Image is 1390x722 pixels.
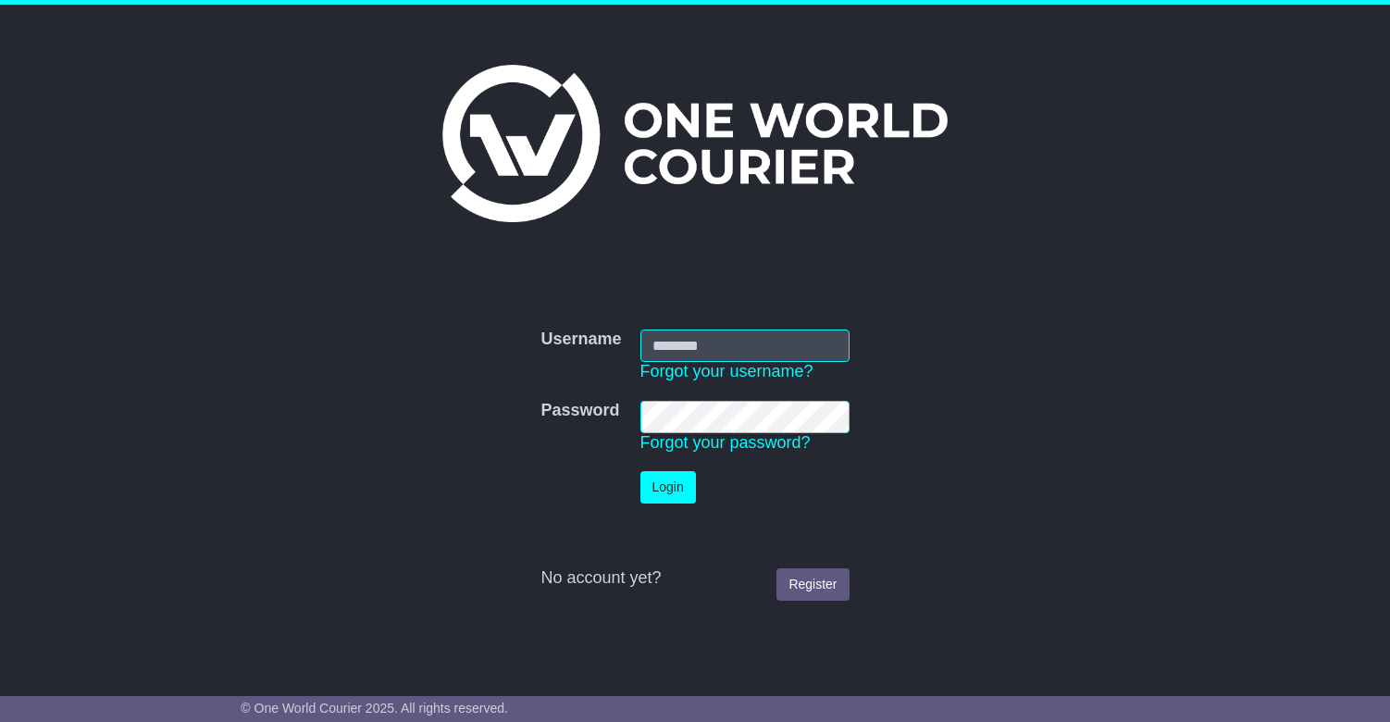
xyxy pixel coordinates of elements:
[241,701,508,716] span: © One World Courier 2025. All rights reserved.
[540,401,619,421] label: Password
[442,65,948,222] img: One World
[640,471,696,504] button: Login
[540,330,621,350] label: Username
[640,433,811,452] a: Forgot your password?
[640,362,813,380] a: Forgot your username?
[540,568,849,589] div: No account yet?
[776,568,849,601] a: Register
